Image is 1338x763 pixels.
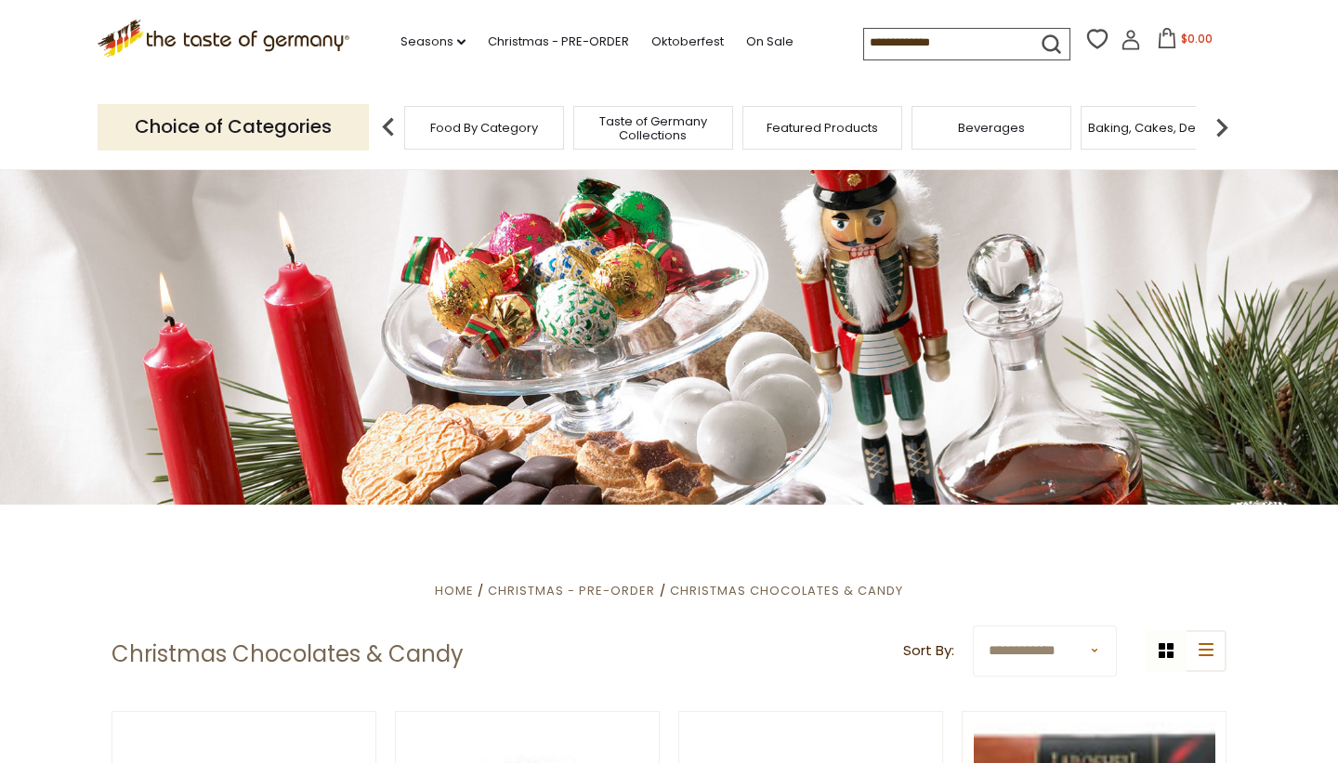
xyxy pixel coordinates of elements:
[746,32,794,52] a: On Sale
[651,32,724,52] a: Oktoberfest
[958,121,1025,135] a: Beverages
[670,582,903,599] a: Christmas Chocolates & Candy
[1181,31,1213,46] span: $0.00
[370,109,407,146] img: previous arrow
[1088,121,1232,135] a: Baking, Cakes, Desserts
[903,639,954,663] label: Sort By:
[1203,109,1240,146] img: next arrow
[1145,28,1224,56] button: $0.00
[98,104,369,150] p: Choice of Categories
[430,121,538,135] a: Food By Category
[435,582,474,599] a: Home
[767,121,878,135] a: Featured Products
[111,640,464,668] h1: Christmas Chocolates & Candy
[488,582,655,599] a: Christmas - PRE-ORDER
[400,32,466,52] a: Seasons
[488,32,629,52] a: Christmas - PRE-ORDER
[579,114,728,142] a: Taste of Germany Collections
